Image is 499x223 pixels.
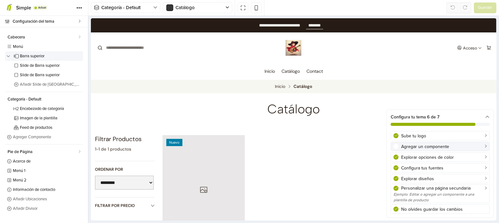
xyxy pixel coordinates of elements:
span: Barra superior [20,54,81,58]
span: Categoría - Default [101,4,153,11]
span: Configuración del tema [13,17,78,26]
li: Catálogo [203,66,222,71]
a: Acerca de [5,157,83,166]
span: Encabezado de categoría [20,107,81,111]
span: Pie de Página [8,150,78,154]
span: Acerca de [13,159,81,163]
a: Cabecera [5,32,83,42]
div: Configura tu tema 6 de 7 [391,114,490,120]
a: Slide de Barra superior [12,61,83,70]
a: Barra superior [5,51,83,61]
a: Catálogo [191,45,209,61]
a: Menú 2 [5,175,83,185]
a: Imagen de la plantilla [5,113,83,123]
div: Personalizar una página secundaria [401,185,487,192]
a: Sube tu logo [391,131,490,140]
button: Submit [4,23,15,36]
a: Agregar Componente [5,132,83,142]
a: Pie de Página [5,147,83,157]
div: Nuevo [75,121,92,128]
a: Menú [5,42,83,51]
span: Cabecera [8,35,78,39]
a: Inicio [184,66,195,71]
div: Explorar diseños [401,175,487,182]
div: Sube tu logo [401,133,487,139]
button: Carro [395,25,402,34]
div: Filtrar Productos [4,117,64,125]
div: Explorar opciones de color [401,154,487,161]
h1: Catálogo [72,85,334,96]
div: Configura tu tema 6 de 7 [387,110,494,130]
button: Guardar [474,3,496,13]
span: Slide de Barra superior [20,64,81,68]
label: Ordenar por [4,149,64,154]
span: Menú 1 [13,169,81,173]
span: Actual [38,6,46,9]
span: Guardar [478,5,492,11]
a: Añadir Divisor [5,204,83,213]
a: Contact [216,45,232,61]
button: Acceso [365,25,392,34]
span: Añadir Ubicaciones [13,197,81,201]
span: Añadir Divisor [13,207,81,211]
div: 1-1 de 1 productos [4,127,40,135]
div: Configura tus fuentes [401,165,487,171]
a: Añadir Ubicaciones [5,194,83,204]
img: ActivateAmericas [195,22,211,37]
span: Menú 2 [13,178,81,182]
a: Menú 1 [5,166,83,175]
div: No olvides guardar los cambios [401,206,487,213]
span: Categoría - Default [8,97,81,101]
span: Simple [16,5,31,11]
a: Feed de productos [5,123,83,132]
a: Inicio [174,45,184,61]
span: Menú [13,45,81,49]
a: Encabezado de categoría [5,104,83,113]
div: Agregar un componente [401,143,487,150]
a: Añadir Slide de [GEOGRAPHIC_DATA] [12,80,83,89]
a: Slide de Barra superior [12,70,83,80]
span: Slide de Barra superior [20,73,81,77]
div: Ejemplo: Editar o agregar un componente a una plantilla de producto [394,192,487,203]
div: Acceso [372,28,386,32]
span: Feed de productos [20,126,81,130]
span: Información de contacto [13,188,81,192]
span: Añadir Slide de [GEOGRAPHIC_DATA] [20,83,81,87]
span: Agregar Componente [13,135,81,139]
a: Información de contacto [5,185,83,194]
span: Imagen de la plantilla [20,116,81,120]
button: Categoría - Default [91,2,160,13]
button: Filtrar por precio [4,179,64,196]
